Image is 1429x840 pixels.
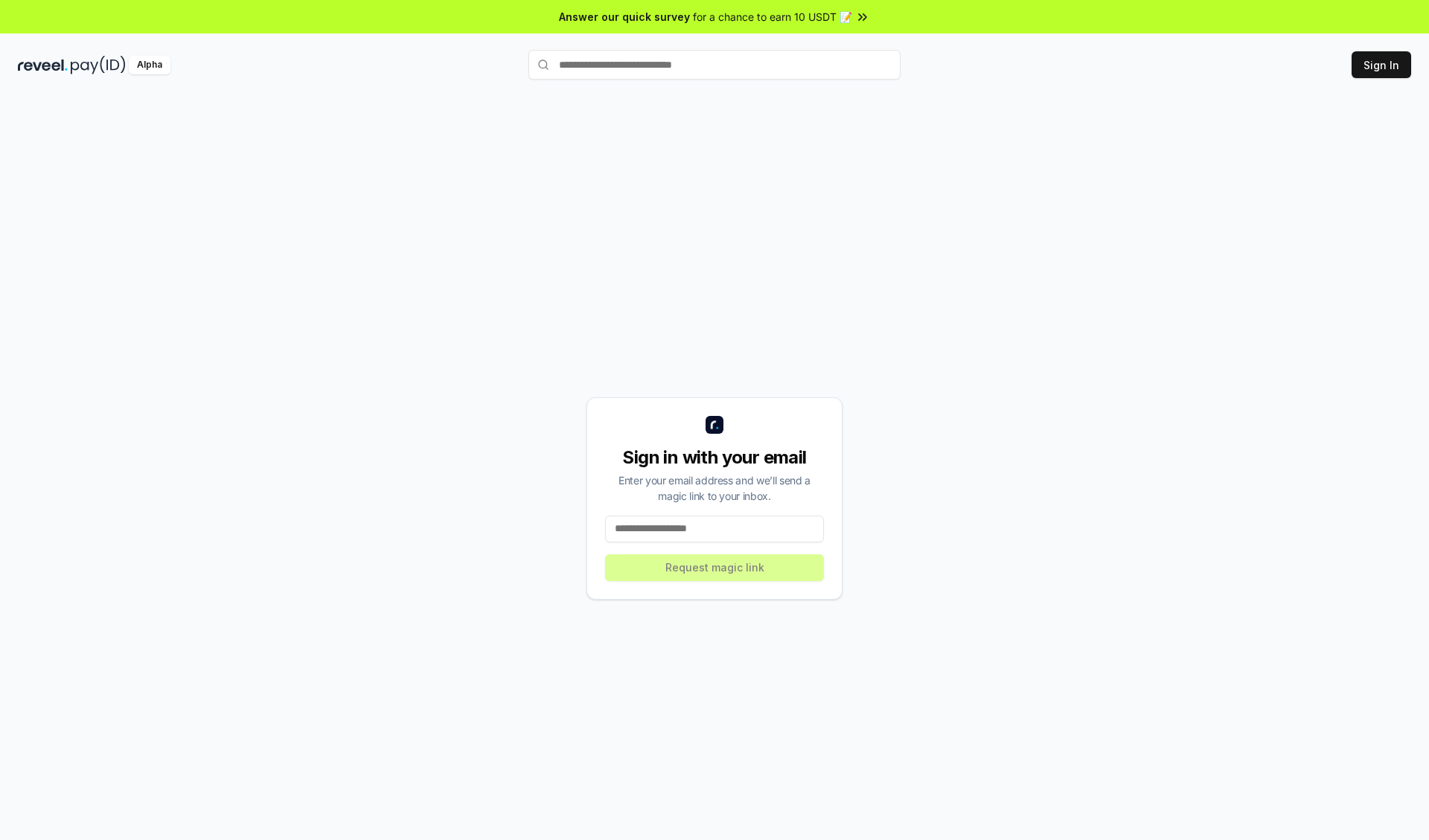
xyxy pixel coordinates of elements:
span: for a chance to earn 10 USDT 📝 [693,9,852,25]
button: Sign In [1352,51,1411,78]
div: Alpha [129,56,170,74]
img: pay_id [71,56,126,74]
span: Answer our quick survey [559,9,690,25]
div: Sign in with your email [605,446,824,469]
div: Enter your email address and we’ll send a magic link to your inbox. [605,472,824,504]
img: logo_small [706,416,723,434]
img: reveel_dark [18,56,68,74]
